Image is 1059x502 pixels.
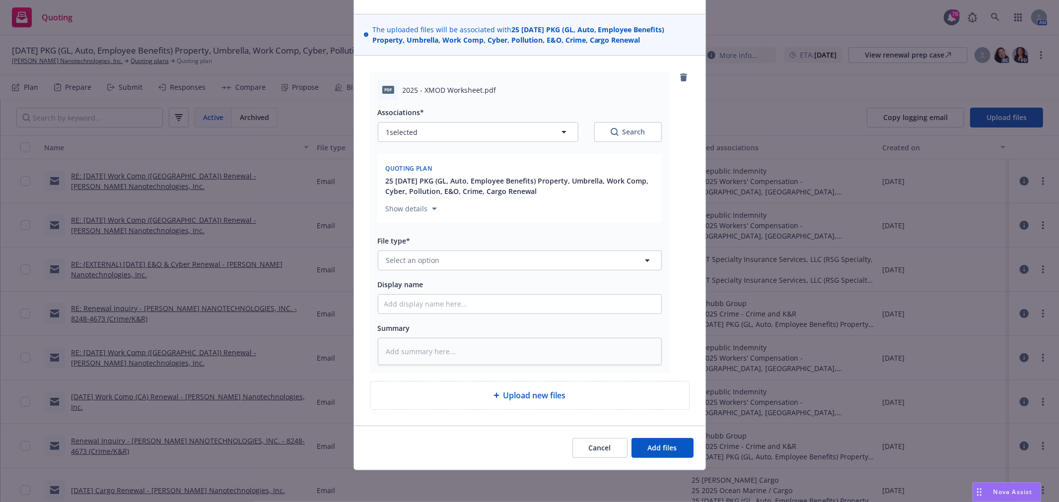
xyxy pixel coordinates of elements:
span: Summary [378,323,410,333]
button: 1selected [378,122,578,142]
strong: 25 [DATE] PKG (GL, Auto, Employee Benefits) Property, Umbrella, Work Comp, Cyber, Pollution, E&O,... [372,25,665,45]
button: Cancel [572,438,628,458]
button: Select an option [378,251,662,270]
svg: Search [611,128,619,136]
span: Associations* [378,108,424,117]
span: Add files [648,443,677,452]
span: pdf [382,86,394,93]
button: Nova Assist [973,482,1041,502]
span: The uploaded files will be associated with [372,24,696,45]
div: Upload new files [370,381,690,410]
div: Drag to move [973,483,986,502]
span: Cancel [589,443,611,452]
span: Nova Assist [993,488,1033,496]
button: Show details [382,203,441,215]
span: Upload new files [503,389,566,401]
span: File type* [378,236,411,246]
span: Select an option [386,255,440,265]
span: Display name [378,280,424,289]
span: 2025 - XMOD Worksheet.pdf [403,85,496,95]
span: Quoting plan [386,164,432,173]
div: Search [611,127,645,137]
span: 1 selected [386,127,418,137]
input: Add display name here... [378,295,661,314]
button: SearchSearch [594,122,662,142]
button: 25 [DATE] PKG (GL, Auto, Employee Benefits) Property, Umbrella, Work Comp, Cyber, Pollution, E&O,... [386,176,656,196]
button: Add files [632,438,694,458]
a: remove [678,71,690,83]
